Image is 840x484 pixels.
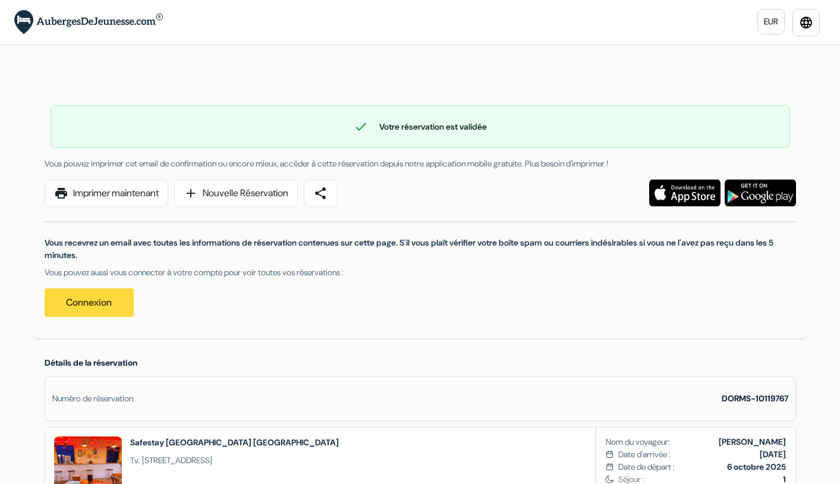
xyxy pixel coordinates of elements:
img: Téléchargez l'application gratuite [649,180,721,206]
span: Date de départ : [618,461,675,473]
span: share [313,186,328,200]
span: add [184,186,198,200]
span: Vous pouvez imprimer cet email de confirmation ou encore mieux, accéder à cette réservation depui... [45,158,608,169]
a: language [792,9,820,36]
img: Téléchargez l'application gratuite [725,180,796,206]
a: EUR [757,9,785,34]
div: Votre réservation est validée [51,120,789,134]
a: Connexion [45,288,134,317]
span: Détails de la réservation [45,357,137,368]
p: Vous recevrez un email avec toutes les informations de réservation contenues sur cette page. S'il... [45,237,796,262]
i: language [799,15,813,30]
span: check [354,120,368,134]
a: addNouvelle Réservation [174,180,298,207]
strong: DORMS-10119767 [722,393,788,404]
span: Nom du voyageur: [606,436,670,448]
b: 6 octobre 2025 [727,461,786,472]
img: AubergesDeJeunesse.com [14,10,163,34]
span: print [54,186,68,200]
span: Tv. [STREET_ADDRESS] [130,454,339,467]
h2: Safestay [GEOGRAPHIC_DATA] [GEOGRAPHIC_DATA] [130,436,339,448]
a: printImprimer maintenant [45,180,168,207]
a: share [304,180,337,207]
p: Vous pouvez aussi vous connecter à votre compte pour voir toutes vos réservations : [45,266,796,279]
div: Numéro de réservation [52,392,133,405]
b: [PERSON_NAME] [719,436,786,447]
span: Date d'arrivée : [618,448,671,461]
b: [DATE] [760,449,786,460]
